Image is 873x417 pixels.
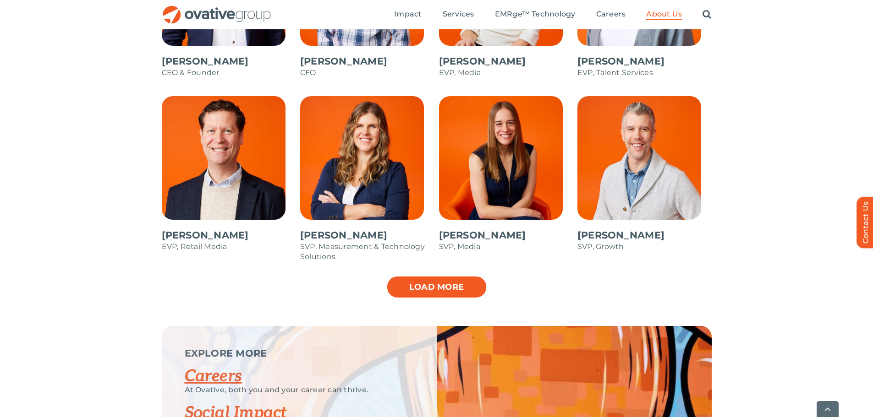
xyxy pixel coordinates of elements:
[495,10,576,19] span: EMRge™ Technology
[443,10,474,20] a: Services
[394,10,422,20] a: Impact
[443,10,474,19] span: Services
[185,349,414,358] p: EXPLORE MORE
[596,10,626,19] span: Careers
[394,10,422,19] span: Impact
[386,276,487,298] a: Load more
[646,10,682,19] span: About Us
[162,5,272,13] a: OG_Full_horizontal_RGB
[596,10,626,20] a: Careers
[185,385,414,395] p: At Ovative, both you and your career can thrive.
[646,10,682,20] a: About Us
[185,366,242,386] a: Careers
[703,10,711,20] a: Search
[495,10,576,20] a: EMRge™ Technology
